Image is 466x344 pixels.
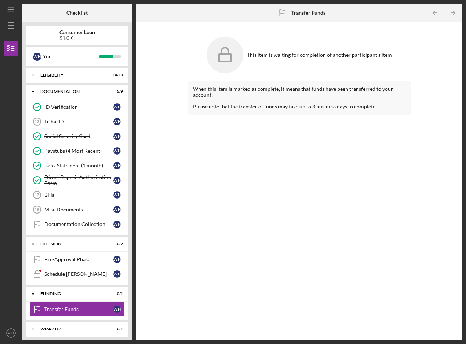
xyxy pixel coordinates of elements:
[40,89,105,94] div: Documentation
[34,119,39,124] tspan: 12
[193,86,405,110] div: When this item is marked as complete, it means that funds have been transferred to your account! ...
[66,10,88,16] b: Checklist
[29,144,125,158] a: Paystubs (4 Most Recent)WH
[44,256,113,262] div: Pre-Approval Phase
[247,52,392,58] div: This item is waiting for completion of another participant's item
[44,133,113,139] div: Social Security Card
[110,242,123,246] div: 0 / 2
[113,133,121,140] div: W H
[113,118,121,125] div: W H
[29,100,125,114] a: ID VerificationWH
[29,173,125,188] a: Direct Deposit Authorization FormWH
[44,119,113,125] div: Tribal ID
[29,202,125,217] a: 18Misc DocumentsWH
[34,207,39,212] tspan: 18
[113,270,121,278] div: W H
[29,217,125,232] a: Documentation CollectionWH
[110,89,123,94] div: 5 / 9
[29,158,125,173] a: Bank Statement (1 month)WH
[29,267,125,281] a: Schedule [PERSON_NAME]WH
[40,327,105,331] div: Wrap up
[29,302,125,317] a: Transfer FundsWH
[110,292,123,296] div: 0 / 1
[44,163,113,169] div: Bank Statement (1 month)
[40,242,105,246] div: Decision
[4,326,18,340] button: WH
[29,188,125,202] a: 17BillsWH
[113,177,121,184] div: W H
[291,10,325,16] b: Transfer Funds
[44,174,113,186] div: Direct Deposit Authorization Form
[29,252,125,267] a: Pre-Approval PhaseWH
[29,114,125,129] a: 12Tribal IDWH
[113,147,121,155] div: W H
[113,206,121,213] div: W H
[59,29,95,35] b: Consumer Loan
[44,148,113,154] div: Paystubs (4 Most Recent)
[29,129,125,144] a: Social Security CardWH
[113,162,121,169] div: W H
[40,73,105,77] div: Eligiblity
[110,73,123,77] div: 10 / 10
[33,53,41,61] div: W H
[44,192,113,198] div: Bills
[34,193,39,197] tspan: 17
[59,35,95,41] div: $1.0K
[44,104,113,110] div: ID Verification
[113,103,121,111] div: W H
[44,271,113,277] div: Schedule [PERSON_NAME]
[113,306,121,313] div: W H
[8,331,14,335] text: WH
[44,221,113,227] div: Documentation Collection
[43,50,99,63] div: You
[44,207,113,212] div: Misc Documents
[113,191,121,199] div: W H
[113,256,121,263] div: W H
[113,221,121,228] div: W H
[40,292,105,296] div: Funding
[110,327,123,331] div: 0 / 1
[44,306,113,312] div: Transfer Funds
